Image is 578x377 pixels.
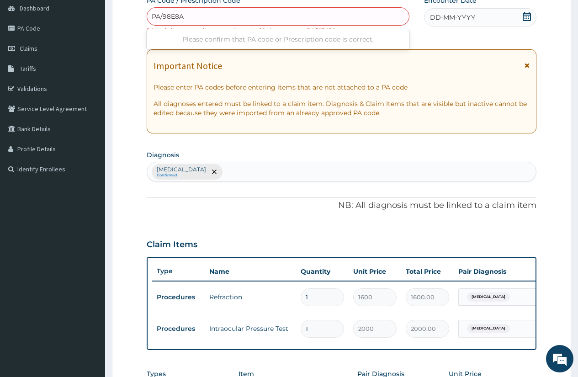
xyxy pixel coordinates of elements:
[152,263,205,280] th: Type
[210,168,218,176] span: remove selection option
[205,262,296,281] th: Name
[205,319,296,338] td: Intraocular Pressure Test
[147,150,179,159] label: Diagnosis
[467,324,510,333] span: [MEDICAL_DATA]
[401,262,454,281] th: Total Price
[152,289,205,306] td: Procedures
[454,262,554,281] th: Pair Diagnosis
[349,262,401,281] th: Unit Price
[48,51,154,63] div: Chat with us now
[152,320,205,337] td: Procedures
[154,61,222,71] h1: Important Notice
[157,166,206,173] p: [MEDICAL_DATA]
[147,200,536,212] p: NB: All diagnosis must be linked to a claim item
[430,13,475,22] span: DD-MM-YYYY
[53,115,126,207] span: We're online!
[296,262,349,281] th: Quantity
[20,64,36,73] span: Tariffs
[147,27,335,34] small: PA code input must have a total length of 9 characters e.g PA/123456
[5,250,174,281] textarea: Type your message and hit 'Enter'
[467,292,510,302] span: [MEDICAL_DATA]
[150,5,172,27] div: Minimize live chat window
[147,240,197,250] h3: Claim Items
[154,83,530,92] p: Please enter PA codes before entering items that are not attached to a PA code
[20,4,49,12] span: Dashboard
[17,46,37,69] img: d_794563401_company_1708531726252_794563401
[147,31,409,48] div: Please confirm that PA code or Prescription code is correct.
[20,44,37,53] span: Claims
[205,288,296,306] td: Refraction
[157,173,206,178] small: Confirmed
[154,99,530,117] p: All diagnoses entered must be linked to a claim item. Diagnosis & Claim Items that are visible bu...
